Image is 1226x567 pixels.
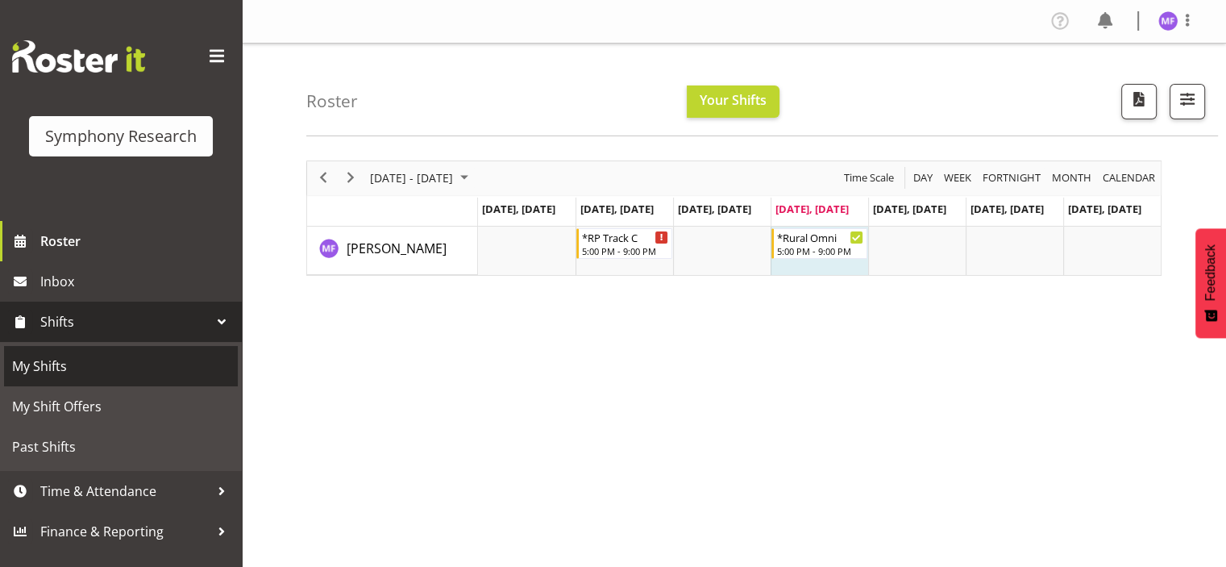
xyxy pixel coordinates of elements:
[777,229,863,245] div: *Rural Omni
[873,202,946,216] span: [DATE], [DATE]
[364,161,478,195] div: August 18 - 24, 2025
[687,85,779,118] button: Your Shifts
[980,168,1044,188] button: Fortnight
[576,228,672,259] div: Megan Fahaivalu"s event - *RP Track C Begin From Tuesday, August 19, 2025 at 5:00:00 PM GMT+12:00...
[12,394,230,419] span: My Shift Offers
[1101,168,1157,188] span: calendar
[40,310,210,334] span: Shifts
[1170,84,1205,119] button: Filter Shifts
[4,386,238,427] a: My Shift Offers
[1100,168,1158,188] button: Month
[1050,168,1093,188] span: Month
[337,161,364,195] div: next period
[942,168,973,188] span: Week
[1068,202,1141,216] span: [DATE], [DATE]
[1203,244,1218,301] span: Feedback
[478,227,1161,275] table: Timeline Week of August 21, 2025
[1049,168,1095,188] button: Timeline Month
[307,227,478,275] td: Megan Fahaivalu resource
[970,202,1044,216] span: [DATE], [DATE]
[981,168,1042,188] span: Fortnight
[582,229,668,245] div: *RP Track C
[4,346,238,386] a: My Shifts
[842,168,897,188] button: Time Scale
[771,228,867,259] div: Megan Fahaivalu"s event - *Rural Omni Begin From Thursday, August 21, 2025 at 5:00:00 PM GMT+12:0...
[777,244,863,257] div: 5:00 PM - 9:00 PM
[45,124,197,148] div: Symphony Research
[12,40,145,73] img: Rosterit website logo
[40,519,210,544] span: Finance & Reporting
[340,168,362,188] button: Next
[1158,11,1178,31] img: megan-fahaivalu1907.jpg
[941,168,975,188] button: Timeline Week
[347,240,447,257] span: [PERSON_NAME]
[775,202,849,216] span: [DATE], [DATE]
[678,202,751,216] span: [DATE], [DATE]
[4,427,238,467] a: Past Shifts
[1121,84,1157,119] button: Download a PDF of the roster according to the set date range.
[368,168,455,188] span: [DATE] - [DATE]
[306,161,1162,276] div: Timeline Week of August 21, 2025
[313,168,335,188] button: Previous
[40,229,234,253] span: Roster
[310,161,337,195] div: previous period
[40,479,210,503] span: Time & Attendance
[580,202,654,216] span: [DATE], [DATE]
[482,202,555,216] span: [DATE], [DATE]
[582,244,668,257] div: 5:00 PM - 9:00 PM
[40,269,234,294] span: Inbox
[12,354,230,378] span: My Shifts
[347,239,447,258] a: [PERSON_NAME]
[368,168,476,188] button: August 2025
[12,435,230,459] span: Past Shifts
[842,168,896,188] span: Time Scale
[1195,228,1226,338] button: Feedback - Show survey
[911,168,936,188] button: Timeline Day
[306,92,358,110] h4: Roster
[912,168,934,188] span: Day
[700,91,767,109] span: Your Shifts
